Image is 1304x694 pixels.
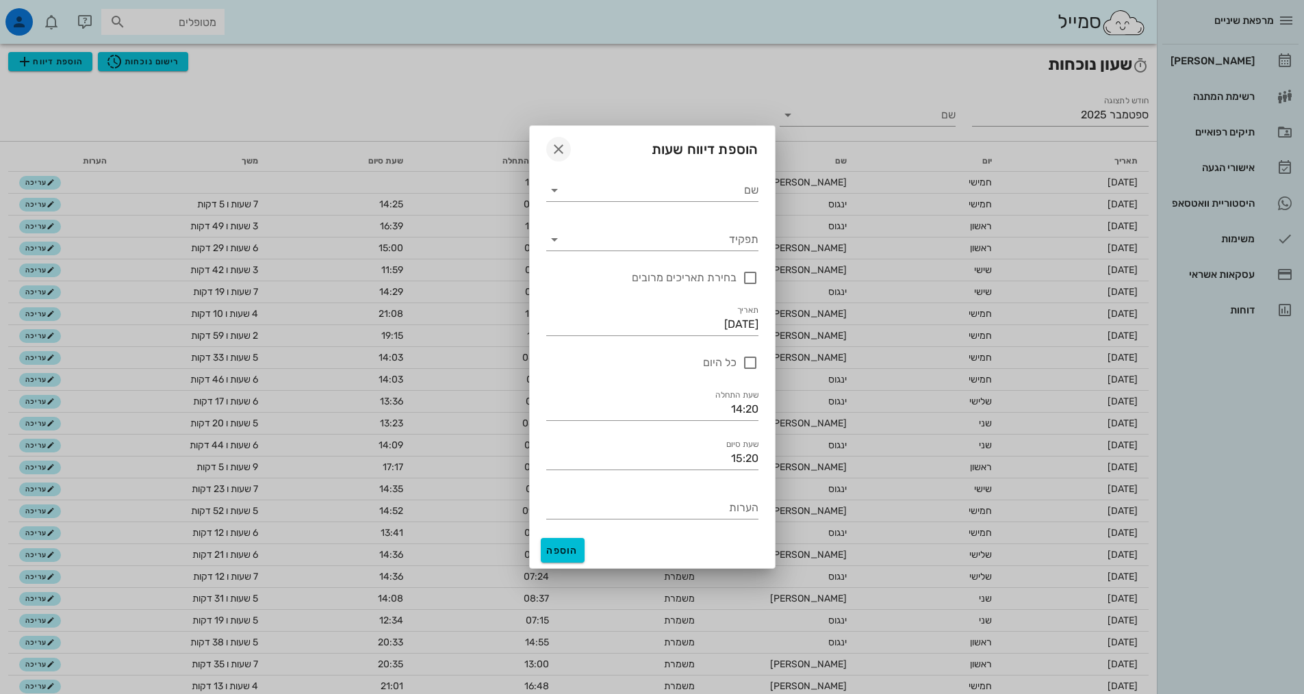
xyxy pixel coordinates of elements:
[546,545,579,556] span: הוספה
[546,229,758,250] div: תפקיד
[715,390,758,400] label: שעת התחלה
[737,305,758,316] label: תאריך
[541,538,585,563] button: הוספה
[546,356,737,370] label: כל היום
[546,271,737,285] label: בחירת תאריכים מרובים
[726,439,758,450] label: שעת סיום
[530,126,775,168] div: הוספת דיווח שעות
